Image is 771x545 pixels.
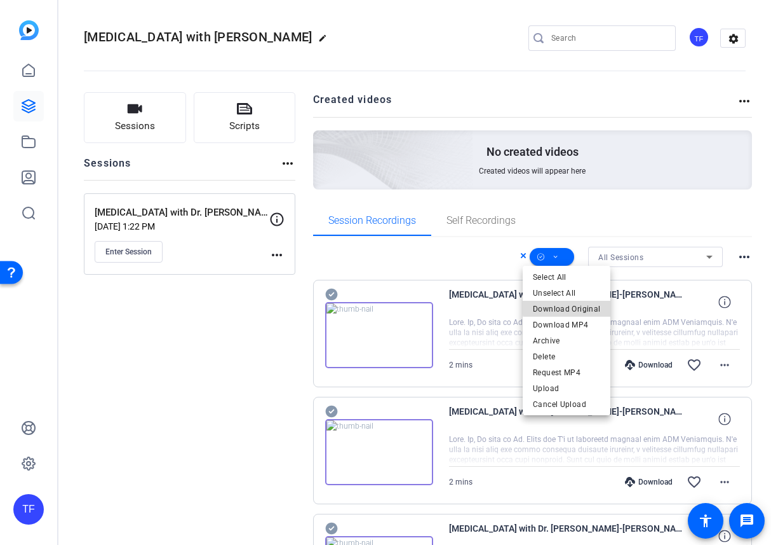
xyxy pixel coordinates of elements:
[533,397,600,412] span: Cancel Upload
[533,286,600,301] span: Unselect All
[533,381,600,396] span: Upload
[533,270,600,285] span: Select All
[533,349,600,364] span: Delete
[533,333,600,348] span: Archive
[533,317,600,333] span: Download MP4
[533,365,600,380] span: Request MP4
[533,301,600,317] span: Download Original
